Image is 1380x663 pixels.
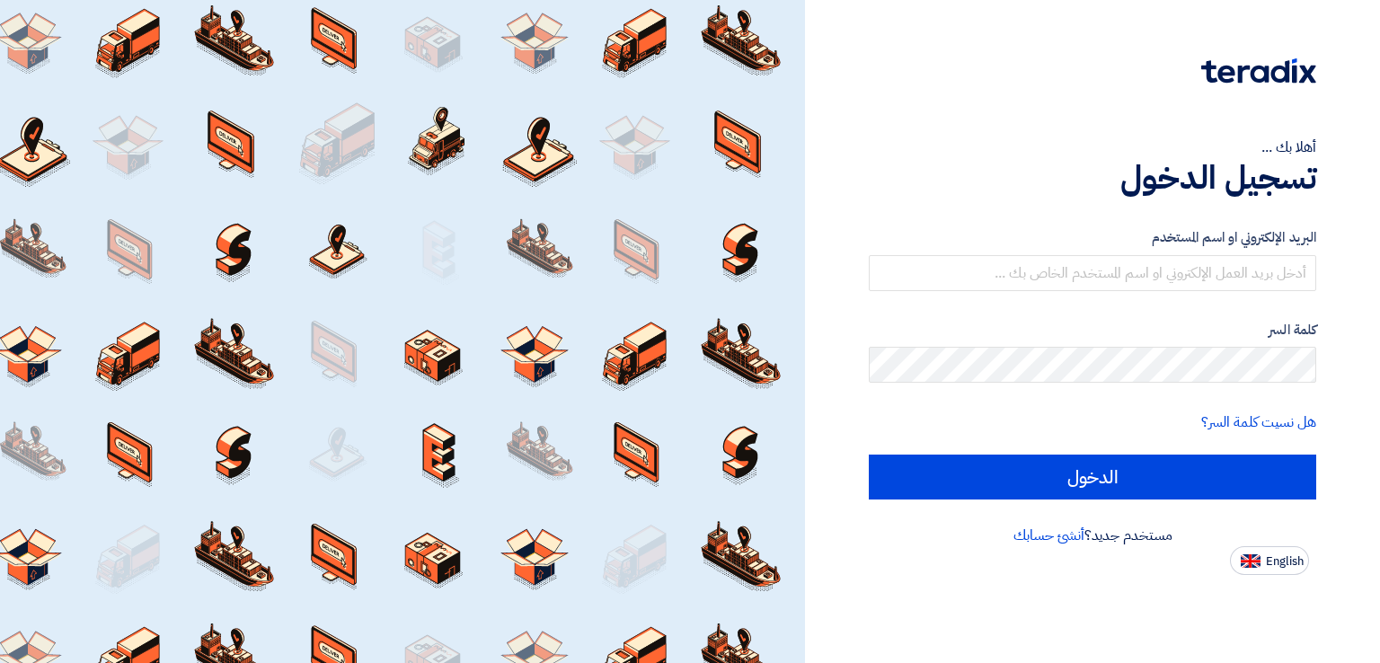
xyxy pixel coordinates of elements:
[869,455,1316,499] input: الدخول
[1266,555,1304,568] span: English
[1013,525,1084,546] a: أنشئ حسابك
[869,227,1316,248] label: البريد الإلكتروني او اسم المستخدم
[869,137,1316,158] div: أهلا بك ...
[1241,554,1261,568] img: en-US.png
[1201,58,1316,84] img: Teradix logo
[869,158,1316,198] h1: تسجيل الدخول
[869,255,1316,291] input: أدخل بريد العمل الإلكتروني او اسم المستخدم الخاص بك ...
[1230,546,1309,575] button: English
[1201,411,1316,433] a: هل نسيت كلمة السر؟
[869,525,1316,546] div: مستخدم جديد؟
[869,320,1316,340] label: كلمة السر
